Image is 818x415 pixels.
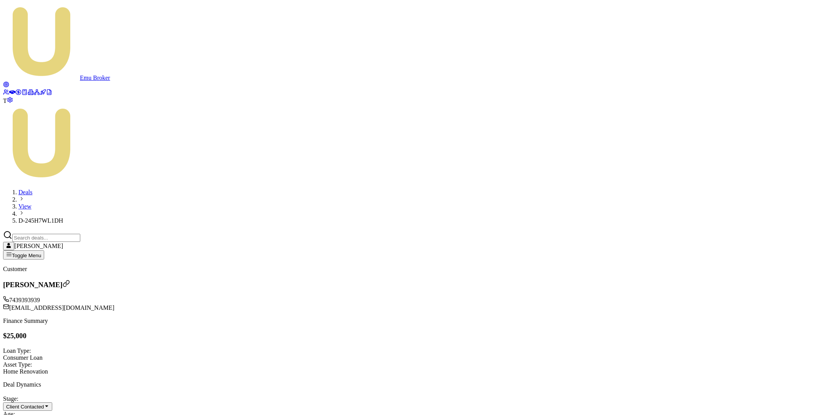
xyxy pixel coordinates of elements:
[18,189,32,195] a: Deals
[3,402,52,411] button: Client Contacted
[3,3,80,80] img: emu-icon-u.png
[3,395,815,402] div: Stage:
[3,104,80,181] img: Emu Money Test
[18,217,63,224] span: D-245H7WL1DH
[3,98,7,104] span: T
[80,74,110,81] span: Emu Broker
[3,317,815,324] p: Finance Summary
[3,266,815,273] p: Customer
[3,368,815,375] div: Home Renovation
[3,332,815,340] h3: $25,000
[3,250,44,260] button: Toggle Menu
[3,354,815,361] div: Consumer Loan
[3,381,815,388] p: Deal Dynamics
[3,347,815,354] div: Loan Type:
[3,74,110,81] a: Emu Broker
[3,361,815,368] div: Asset Type :
[12,253,41,258] span: Toggle Menu
[12,234,80,242] input: Search deals
[18,203,31,210] a: View
[3,296,815,304] div: 7439393939
[14,243,63,249] span: [PERSON_NAME]
[3,189,815,224] nav: breadcrumb
[3,304,815,311] div: [EMAIL_ADDRESS][DOMAIN_NAME]
[3,280,815,289] h3: [PERSON_NAME]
